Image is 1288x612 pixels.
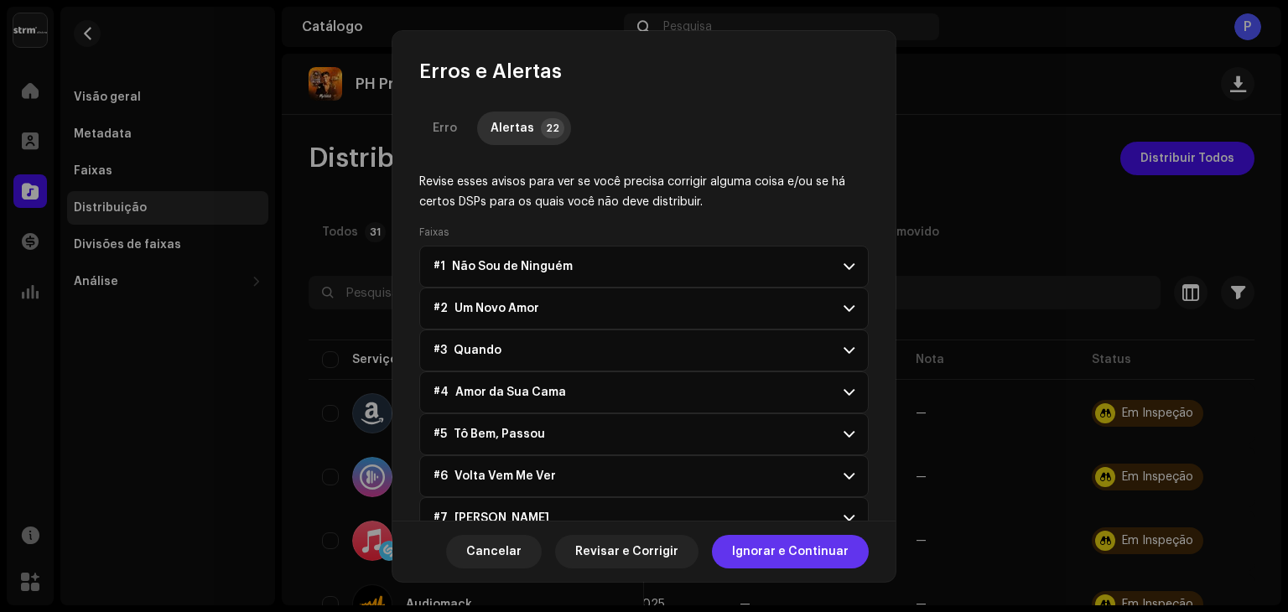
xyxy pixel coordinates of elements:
button: Cancelar [446,535,542,568]
div: Alertas [491,112,534,145]
span: #3 Quando [434,344,501,357]
span: Ignorar e Continuar [732,535,849,568]
label: Faixas [419,226,449,239]
button: Revisar e Corrigir [555,535,699,568]
span: #5 Tô Bem, Passou [434,428,545,441]
div: Erro [433,112,457,145]
p-accordion-header: #5 Tô Bem, Passou [419,413,869,455]
span: Revisar e Corrigir [575,535,678,568]
p-accordion-header: #2 Um Novo Amor [419,288,869,329]
span: #6 Volta Vem Me Ver [434,469,556,483]
p-accordion-header: #6 Volta Vem Me Ver [419,455,869,497]
p-accordion-header: #1 Não Sou de Ninguém [419,246,869,288]
span: Erros e Alertas [419,58,562,85]
span: #4 Amor da Sua Cama [434,386,566,399]
span: #1 Não Sou de Ninguém [434,260,573,273]
p-badge: 22 [541,118,564,138]
button: Ignorar e Continuar [712,535,869,568]
p-accordion-header: #7 [PERSON_NAME] [419,497,869,539]
div: Revise esses avisos para ver se você precisa corrigir alguma coisa e/ou se há certos DSPs para os... [419,172,869,212]
span: Cancelar [466,535,522,568]
p-accordion-header: #4 Amor da Sua Cama [419,371,869,413]
span: #7 [PERSON_NAME] [434,511,549,525]
p-accordion-header: #3 Quando [419,329,869,371]
span: #2 Um Novo Amor [434,302,539,315]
